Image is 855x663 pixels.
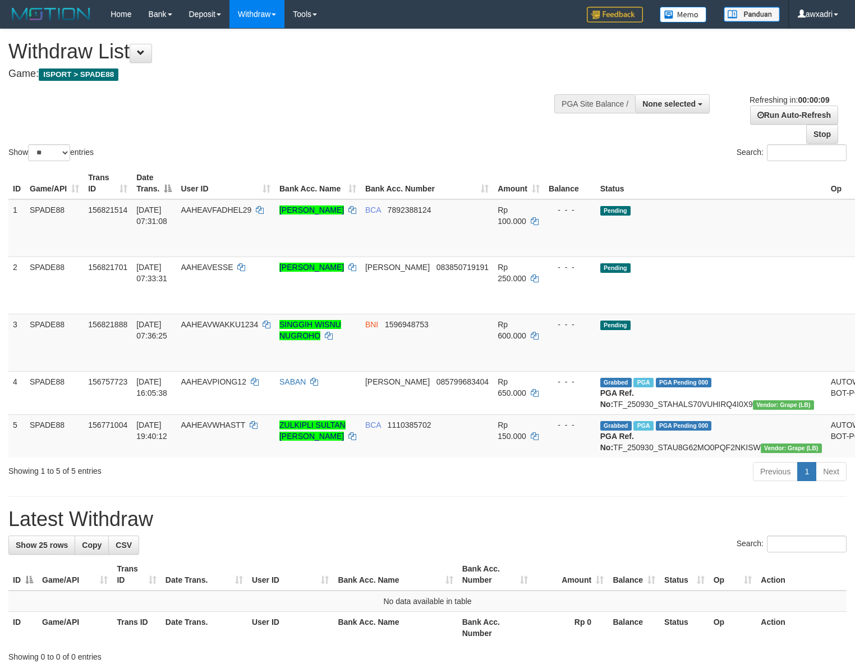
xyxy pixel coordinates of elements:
[709,559,757,591] th: Op: activate to sort column ascending
[656,378,712,387] span: PGA Pending
[753,400,814,410] span: Vendor URL: https://dashboard.q2checkout.com/secure
[275,167,361,199] th: Bank Acc. Name: activate to sort column ascending
[660,612,709,644] th: Status
[8,647,847,662] div: Showing 0 to 0 of 0 entries
[333,559,457,591] th: Bank Acc. Name: activate to sort column ascending
[493,167,544,199] th: Amount: activate to sort column ascending
[88,377,127,386] span: 156757723
[608,559,660,591] th: Balance: activate to sort column ascending
[660,7,707,22] img: Button%20Memo.svg
[16,541,68,550] span: Show 25 rows
[181,263,233,272] span: AAHEAVESSE
[112,612,160,644] th: Trans ID
[279,420,346,441] a: ZULKIPLI SULTAN [PERSON_NAME]
[279,377,306,386] a: SABAN
[600,378,632,387] span: Grabbed
[532,612,609,644] th: Rp 0
[635,94,710,113] button: None selected
[116,541,132,550] span: CSV
[365,377,430,386] span: [PERSON_NAME]
[279,320,341,340] a: SINGGIH WISNU NUGROHO
[8,144,94,161] label: Show entries
[136,420,167,441] span: [DATE] 19:40:12
[388,420,431,429] span: Copy 1110385702 to clipboard
[39,68,118,81] span: ISPORT > SPADE88
[642,99,696,108] span: None selected
[8,40,559,63] h1: Withdraw List
[596,371,826,414] td: TF_250930_STAHALS70VUHIRQ4I0X9
[750,106,838,125] a: Run Auto-Refresh
[458,559,532,591] th: Bank Acc. Number: activate to sort column ascending
[724,7,780,22] img: panduan.png
[25,257,84,314] td: SPADE88
[633,421,653,431] span: Marked by awxadri
[608,612,660,644] th: Balance
[753,462,798,481] a: Previous
[28,144,70,161] select: Showentries
[75,536,109,555] a: Copy
[365,420,381,429] span: BCA
[600,206,631,216] span: Pending
[8,414,25,458] td: 5
[385,320,429,329] span: Copy 1596948753 to clipboard
[136,263,167,283] span: [DATE] 07:33:31
[365,263,430,272] span: [PERSON_NAME]
[88,263,127,272] span: 156821701
[8,559,38,591] th: ID: activate to sort column descending
[600,321,631,330] span: Pending
[88,320,127,329] span: 156821888
[498,263,526,283] span: Rp 250.000
[25,199,84,257] td: SPADE88
[436,377,489,386] span: Copy 085799683404 to clipboard
[247,612,334,644] th: User ID
[8,536,75,555] a: Show 25 rows
[498,205,526,226] span: Rp 100.000
[136,377,167,397] span: [DATE] 16:05:38
[108,536,139,555] a: CSV
[8,199,25,257] td: 1
[767,536,847,552] input: Search:
[806,125,838,144] a: Stop
[761,443,822,453] span: Vendor URL: https://dashboard.q2checkout.com/secure
[756,559,847,591] th: Action
[112,559,160,591] th: Trans ID: activate to sort column ascending
[544,167,596,199] th: Balance
[549,262,591,273] div: - - -
[797,462,816,481] a: 1
[8,167,25,199] th: ID
[600,263,631,273] span: Pending
[365,205,381,214] span: BCA
[633,378,653,387] span: Marked by awxwdspade
[25,167,84,199] th: Game/API: activate to sort column ascending
[365,320,378,329] span: BNI
[656,421,712,431] span: PGA Pending
[549,204,591,216] div: - - -
[8,612,38,644] th: ID
[82,541,102,550] span: Copy
[532,559,609,591] th: Amount: activate to sort column ascending
[8,68,559,80] h4: Game:
[600,421,632,431] span: Grabbed
[8,6,94,22] img: MOTION_logo.png
[136,320,167,340] span: [DATE] 07:36:25
[8,591,847,612] td: No data available in table
[8,508,847,531] h1: Latest Withdraw
[756,612,847,644] th: Action
[498,377,526,397] span: Rp 650.000
[554,94,635,113] div: PGA Site Balance /
[38,612,112,644] th: Game/API
[816,462,847,481] a: Next
[136,205,167,226] span: [DATE] 07:31:08
[498,420,526,441] span: Rp 150.000
[549,319,591,330] div: - - -
[8,371,25,414] td: 4
[737,144,847,161] label: Search:
[388,205,431,214] span: Copy 7892388124 to clipboard
[8,257,25,314] td: 2
[279,205,344,214] a: [PERSON_NAME]
[600,432,634,452] b: PGA Ref. No:
[767,144,847,161] input: Search:
[596,414,826,458] td: TF_250930_STAU8G62MO0PQF2NKISW
[709,612,757,644] th: Op
[498,320,526,340] span: Rp 600.000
